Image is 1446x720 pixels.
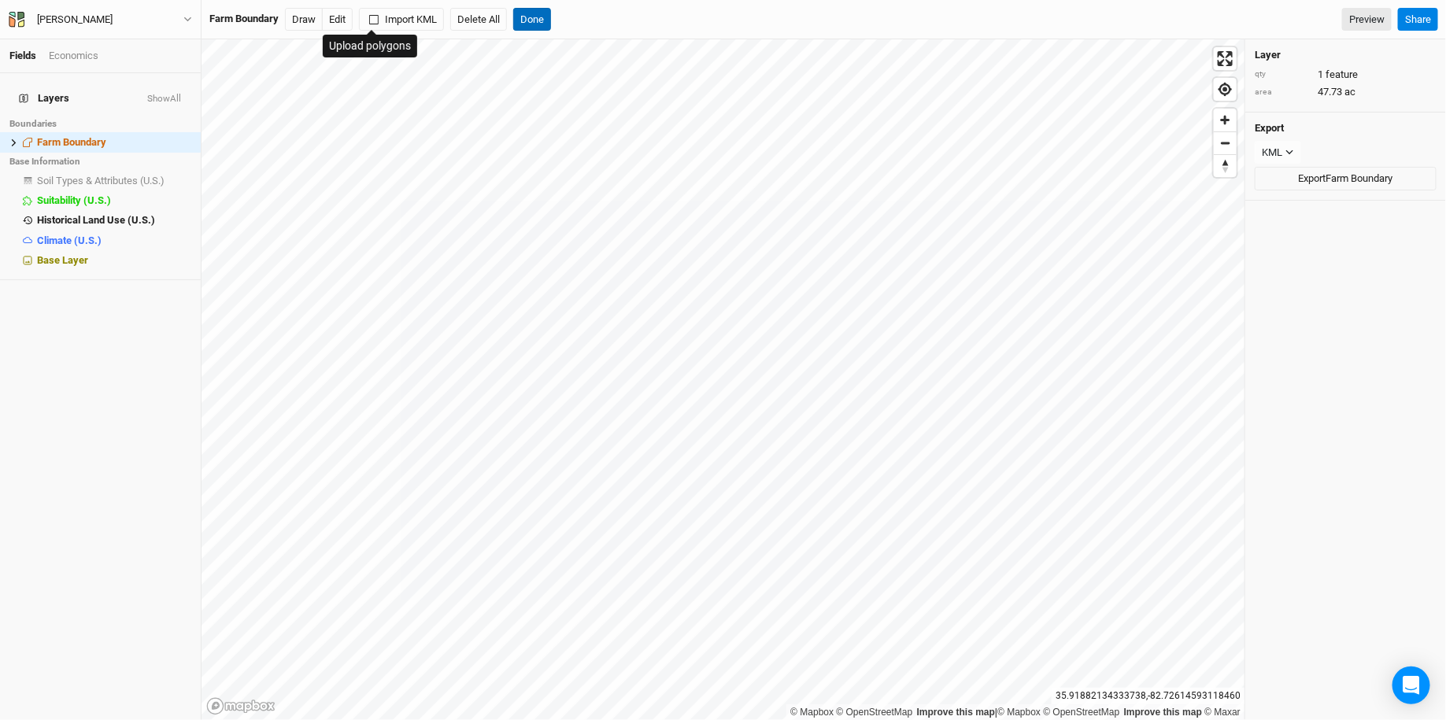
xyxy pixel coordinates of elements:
[1255,167,1437,190] button: ExportFarm Boundary
[917,707,995,718] a: Improve this map
[1398,8,1438,31] button: Share
[49,49,98,63] div: Economics
[206,697,276,715] a: Mapbox logo
[1255,122,1437,135] h4: Export
[37,136,106,148] span: Farm Boundary
[1214,109,1237,131] button: Zoom in
[1214,154,1237,177] button: Reset bearing to north
[1214,78,1237,101] button: Find my location
[37,175,165,186] span: Soil Types & Attributes (U.S.)
[37,175,191,187] div: Soil Types & Attributes (U.S.)
[1342,8,1392,31] a: Preview
[37,12,113,28] div: Tim Nichols
[37,234,191,247] div: Climate (U.S.)
[37,254,88,266] span: Base Layer
[1255,68,1310,80] div: qty
[513,8,551,31] button: Done
[1255,85,1437,99] div: 47.73
[202,39,1245,720] canvas: Map
[322,8,353,31] button: Edit
[1044,707,1120,718] a: OpenStreetMap
[1255,49,1437,61] h4: Layer
[1255,68,1437,82] div: 1
[1204,707,1241,718] a: Maxar
[37,194,111,206] span: Suitability (U.S.)
[37,194,191,207] div: Suitability (U.S.)
[1326,68,1358,82] span: feature
[997,707,1041,718] a: Mapbox
[1214,47,1237,70] button: Enter fullscreen
[37,12,113,28] div: [PERSON_NAME]
[1214,131,1237,154] button: Zoom out
[323,35,417,57] div: Upload polygons
[37,214,191,227] div: Historical Land Use (U.S.)
[1255,87,1310,98] div: area
[37,254,191,267] div: Base Layer
[1392,666,1430,704] div: Open Intercom Messenger
[1262,145,1282,161] div: KML
[209,12,279,26] div: Farm Boundary
[1214,155,1237,177] span: Reset bearing to north
[37,234,102,246] span: Climate (U.S.)
[8,11,193,28] button: [PERSON_NAME]
[790,707,834,718] a: Mapbox
[1255,141,1301,164] button: KML
[37,136,191,149] div: Farm Boundary
[146,94,182,105] button: ShowAll
[450,8,507,31] button: Delete All
[285,8,323,31] button: Draw
[1344,85,1355,99] span: ac
[790,704,1241,720] div: |
[359,8,444,31] button: Import KML
[1124,707,1202,718] a: Improve this map
[837,707,913,718] a: OpenStreetMap
[1214,132,1237,154] span: Zoom out
[9,50,36,61] a: Fields
[37,214,155,226] span: Historical Land Use (U.S.)
[1052,688,1244,704] div: 35.91882134333738 , -82.72614593118460
[19,92,69,105] span: Layers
